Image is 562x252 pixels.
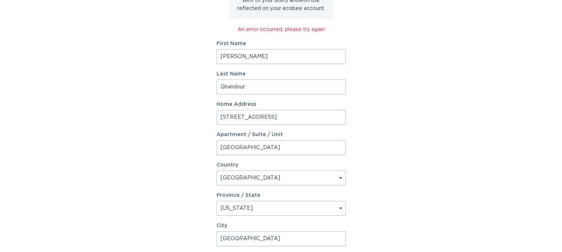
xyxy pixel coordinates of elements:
[217,162,238,168] label: Country
[217,132,346,137] label: Apartment / Suite / Unit
[217,26,346,34] div: An error occurred, please try again
[217,71,346,77] label: Last Name
[217,193,260,198] label: Province / State
[217,223,346,228] label: City
[217,41,346,46] label: First Name
[217,102,346,107] label: Home Address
